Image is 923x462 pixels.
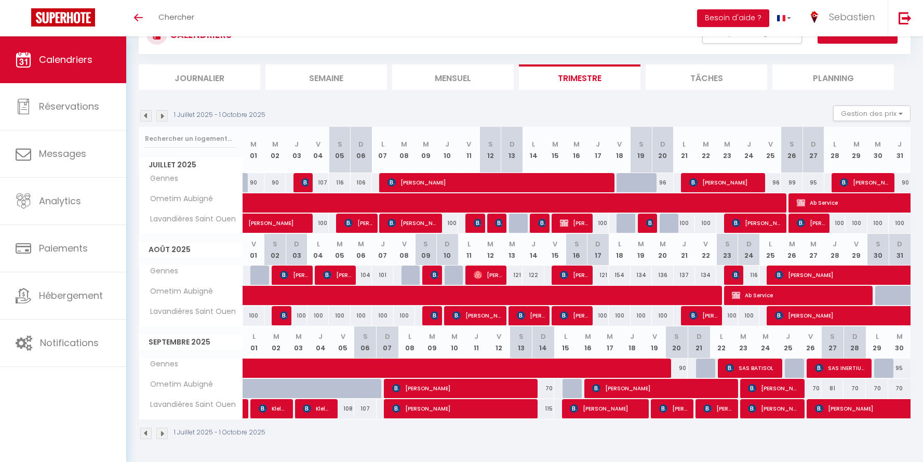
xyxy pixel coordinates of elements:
[265,64,387,90] li: Semaine
[273,332,279,341] abbr: M
[688,326,710,358] th: 21
[802,127,824,173] th: 27
[264,127,286,173] th: 02
[689,306,718,325] span: [PERSON_NAME]
[423,239,428,249] abbr: S
[829,10,875,23] span: Sebastien
[652,234,673,266] th: 20
[716,306,738,325] div: 100
[392,64,514,90] li: Mensuel
[789,239,795,249] abbr: M
[720,332,723,341] abbr: L
[252,332,256,341] abbr: L
[318,332,323,341] abbr: J
[280,306,287,325] span: [PERSON_NAME]
[437,234,458,266] th: 10
[695,234,716,266] th: 22
[392,399,527,418] span: [PERSON_NAME]
[609,266,630,285] div: 154
[833,105,911,121] button: Gestion des prix
[646,213,653,233] span: [PERSON_NAME]
[243,326,265,358] th: 01
[716,234,738,266] th: 23
[674,127,695,173] th: 21
[560,306,588,325] span: [PERSON_NAME]
[479,234,501,266] th: 12
[544,234,566,266] th: 15
[465,326,488,358] th: 11
[811,139,816,149] abbr: D
[286,127,307,173] th: 03
[501,127,523,173] th: 13
[763,332,769,341] abbr: M
[609,234,630,266] th: 18
[797,213,825,233] span: [PERSON_NAME]
[141,359,181,370] span: Gennes
[243,234,264,266] th: 01
[897,239,902,249] abbr: D
[732,285,867,305] span: Ab Service
[31,8,95,27] img: Super Booking
[39,242,88,255] span: Paiements
[781,173,802,192] div: 99
[338,139,342,149] abbr: S
[639,139,644,149] abbr: S
[307,127,329,173] th: 04
[876,332,879,341] abbr: L
[510,139,515,149] abbr: D
[519,332,524,341] abbr: S
[243,127,264,173] th: 01
[660,139,665,149] abbr: D
[259,399,287,418] span: Klelya Saco
[307,306,329,325] div: 100
[802,234,824,266] th: 27
[341,332,345,341] abbr: V
[497,332,501,341] abbr: V
[264,173,286,192] div: 90
[351,173,372,192] div: 106
[781,127,802,173] th: 26
[587,306,609,325] div: 100
[437,127,458,173] th: 10
[387,173,608,192] span: [PERSON_NAME]
[431,265,438,285] span: [PERSON_NAME]
[866,326,888,358] th: 29
[573,139,580,149] abbr: M
[587,234,609,266] th: 17
[310,326,332,358] th: 04
[666,326,688,358] th: 20
[726,358,775,378] span: SAS BATISOL
[876,239,880,249] abbr: S
[329,306,350,325] div: 100
[769,239,772,249] abbr: L
[732,265,739,285] span: [PERSON_NAME]
[40,336,99,349] span: Notifications
[781,234,802,266] th: 26
[732,326,755,358] th: 23
[889,173,911,192] div: 90
[560,265,588,285] span: [PERSON_NAME]
[853,139,860,149] abbr: M
[552,139,558,149] abbr: M
[748,399,798,418] span: [PERSON_NAME]
[703,399,732,418] span: [PERSON_NAME]
[631,127,652,173] th: 19
[377,326,399,358] th: 07
[358,139,364,149] abbr: D
[458,127,479,173] th: 11
[824,214,846,233] div: 100
[303,399,331,418] span: Klelya Saco
[867,234,889,266] th: 30
[570,399,641,418] span: [PERSON_NAME]
[517,306,545,325] span: [PERSON_NAME]
[674,214,695,233] div: 100
[609,306,630,325] div: 100
[251,239,256,249] abbr: V
[523,234,544,266] th: 14
[139,64,260,90] li: Journalier
[564,332,567,341] abbr: L
[587,214,609,233] div: 100
[358,239,364,249] abbr: M
[609,127,630,173] th: 18
[683,139,686,149] abbr: L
